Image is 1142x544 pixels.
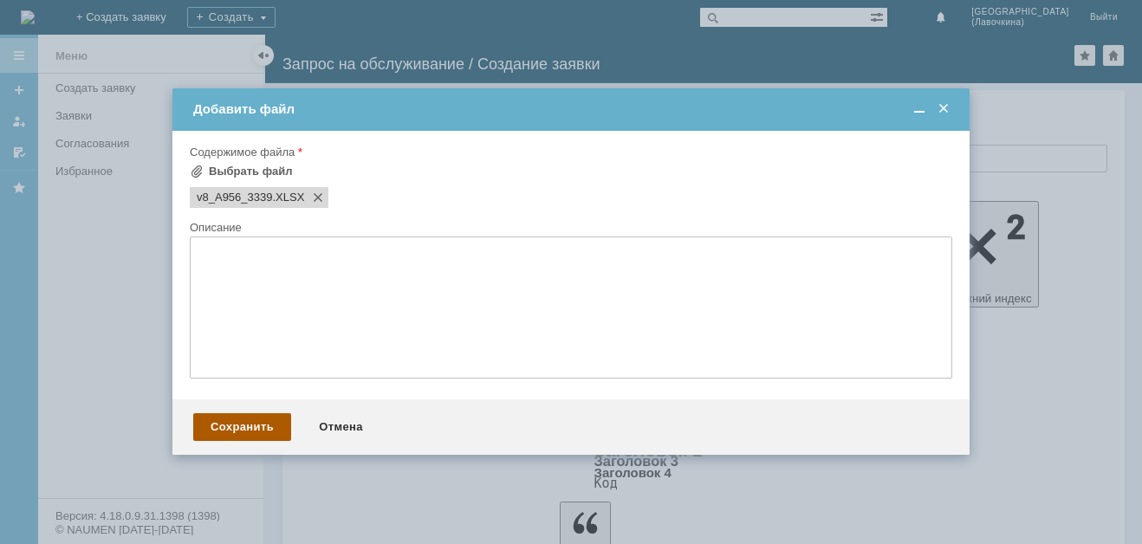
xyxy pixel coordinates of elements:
[197,191,272,204] span: v8_A956_3339.XLSX
[935,101,952,117] span: Закрыть
[193,101,952,117] div: Добавить файл
[272,191,304,204] span: v8_A956_3339.XLSX
[190,222,949,233] div: Описание
[209,165,293,178] div: Выбрать файл
[190,146,949,158] div: Содержимое файла
[911,101,928,117] span: Свернуть (Ctrl + M)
